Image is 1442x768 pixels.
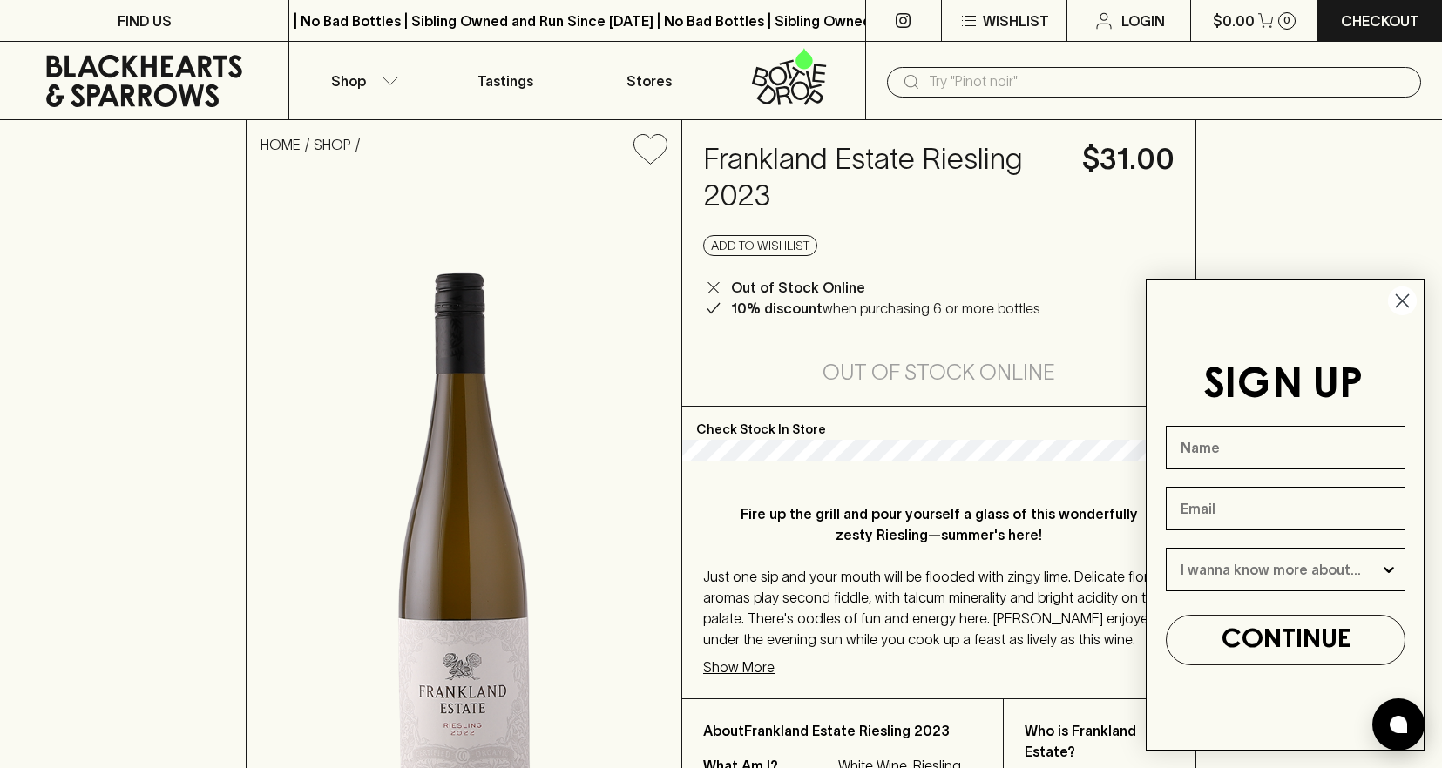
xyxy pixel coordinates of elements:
p: Login [1121,10,1165,31]
button: Close dialog [1387,286,1418,316]
h5: Out of Stock Online [823,359,1055,387]
button: Add to wishlist [703,235,817,256]
a: SHOP [314,137,351,152]
img: bubble-icon [1390,716,1407,733]
button: Shop [289,42,433,119]
p: Check Stock In Store [682,407,1195,440]
input: Name [1166,426,1405,469]
p: Wishlist [983,10,1049,31]
p: when purchasing 6 or more bottles [731,298,1040,319]
p: Show More [703,657,775,677]
p: 0 [1283,16,1290,25]
a: Tastings [433,42,577,119]
p: FIND US [118,10,172,31]
button: CONTINUE [1166,615,1405,665]
b: Who is Frankland Estate? [1025,723,1136,759]
a: Stores [578,42,721,119]
b: 10% discount [731,300,823,316]
input: I wanna know more about... [1181,549,1380,590]
div: FLYOUT Form [1128,261,1442,768]
input: Email [1166,487,1405,530]
p: Stores [626,71,672,91]
h4: $31.00 [1082,141,1175,178]
p: Checkout [1341,10,1419,31]
p: Shop [331,71,366,91]
span: Just one sip and your mouth will be flooded with zingy lime. Delicate floral aromas play second f... [703,569,1161,647]
p: Fire up the grill and pour yourself a glass of this wonderfully zesty Riesling—summer's here! [738,503,1140,545]
button: Add to wishlist [626,127,674,172]
p: $0.00 [1213,10,1255,31]
p: Out of Stock Online [731,277,865,298]
button: Show Options [1380,549,1398,590]
span: SIGN UP [1203,366,1363,406]
h4: Frankland Estate Riesling 2023 [703,141,1061,214]
p: Tastings [477,71,533,91]
p: About Frankland Estate Riesling 2023 [703,720,982,741]
input: Try "Pinot noir" [929,68,1407,96]
a: HOME [261,137,301,152]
